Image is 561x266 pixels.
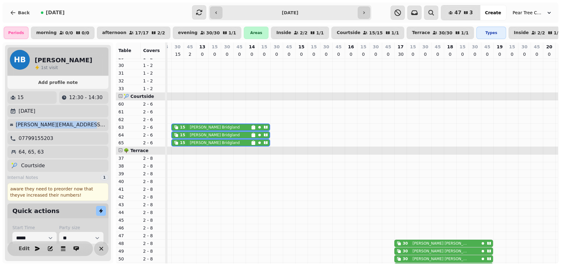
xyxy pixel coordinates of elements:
[143,155,163,161] p: 2 - 8
[11,162,17,169] p: 🎾
[143,109,163,115] p: 2 - 6
[190,125,240,130] p: [PERSON_NAME] Bridgland
[190,140,240,145] p: [PERSON_NAME] Bridgland
[69,94,103,101] p: 12:30 - 14:30
[361,51,366,57] p: 0
[454,10,461,15] span: 47
[118,62,138,68] p: 30
[102,30,126,35] p: afternoon
[187,51,192,57] p: 2
[143,194,163,200] p: 2 - 8
[143,101,163,107] p: 2 - 6
[12,225,57,231] label: Start Time
[200,51,205,57] p: 0
[199,44,205,50] p: 13
[331,27,404,39] button: Courtside15/151/1
[480,5,506,20] button: Create
[337,30,360,35] p: Courtside
[236,44,242,50] p: 45
[521,44,527,50] p: 30
[118,109,138,115] p: 61
[212,44,217,50] p: 15
[118,163,138,169] p: 38
[513,10,544,16] span: Pear Tree Cafe ([GEOGRAPHIC_DATA])
[118,178,138,185] p: 40
[143,178,163,185] p: 2 - 8
[143,171,163,177] p: 2 - 8
[403,249,408,254] div: 30
[249,51,254,57] p: 0
[435,51,440,57] p: 0
[175,51,180,57] p: 15
[36,30,57,35] p: morning
[410,44,416,50] p: 15
[97,27,170,39] button: afternoon17/172/2
[15,80,101,85] span: Add profile note
[441,5,480,20] button: 473
[398,51,403,57] p: 30
[360,44,366,50] p: 15
[118,116,138,123] p: 62
[118,70,138,76] p: 31
[143,62,163,68] p: 1 - 2
[143,225,163,231] p: 2 - 8
[324,51,329,57] p: 0
[118,124,138,130] p: 63
[311,51,316,57] p: 0
[143,48,160,53] span: Covers
[287,51,291,57] p: 0
[546,44,552,50] p: 20
[124,94,154,99] span: 🎾 Courtside
[143,124,163,130] p: 2 - 6
[118,256,138,262] p: 50
[271,27,329,39] button: Inside2/21/1
[143,85,163,92] p: 1 - 2
[17,94,24,101] p: 15
[143,233,163,239] p: 2 - 8
[410,51,415,57] p: 0
[143,78,163,84] p: 1 - 2
[412,30,430,35] p: Terrace
[143,217,163,223] p: 2 - 8
[509,7,556,18] button: Pear Tree Cafe ([GEOGRAPHIC_DATA])
[470,10,473,15] span: 3
[124,148,148,153] span: 🌳 Terrace
[135,31,149,35] p: 17 / 17
[143,209,163,216] p: 2 - 8
[514,30,529,35] p: Inside
[448,51,453,57] p: 0
[497,51,502,57] p: 0
[118,171,138,177] p: 39
[187,44,193,50] p: 45
[143,248,163,254] p: 2 - 8
[460,51,465,57] p: 0
[20,246,28,251] span: Edit
[35,56,92,64] h2: [PERSON_NAME]
[476,27,506,39] div: Types
[143,140,163,146] p: 2 - 6
[497,44,502,50] p: 19
[21,162,45,169] p: Courtside
[118,132,138,138] p: 64
[336,51,341,57] p: 0
[118,225,138,231] p: 46
[143,132,163,138] p: 2 - 6
[100,174,108,181] div: 1
[447,44,453,50] p: 18
[385,44,391,50] p: 45
[472,44,478,50] p: 30
[262,51,267,57] p: 0
[157,31,165,35] p: 2 / 2
[19,107,35,115] p: [DATE]
[276,30,291,35] p: Inside
[403,241,408,246] div: 30
[143,186,163,192] p: 2 - 8
[373,51,378,57] p: 0
[41,64,58,71] p: visit
[212,51,217,57] p: 0
[323,44,329,50] p: 30
[461,31,469,35] p: 1 / 1
[534,51,539,57] p: 0
[118,194,138,200] p: 42
[143,240,163,246] p: 2 - 8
